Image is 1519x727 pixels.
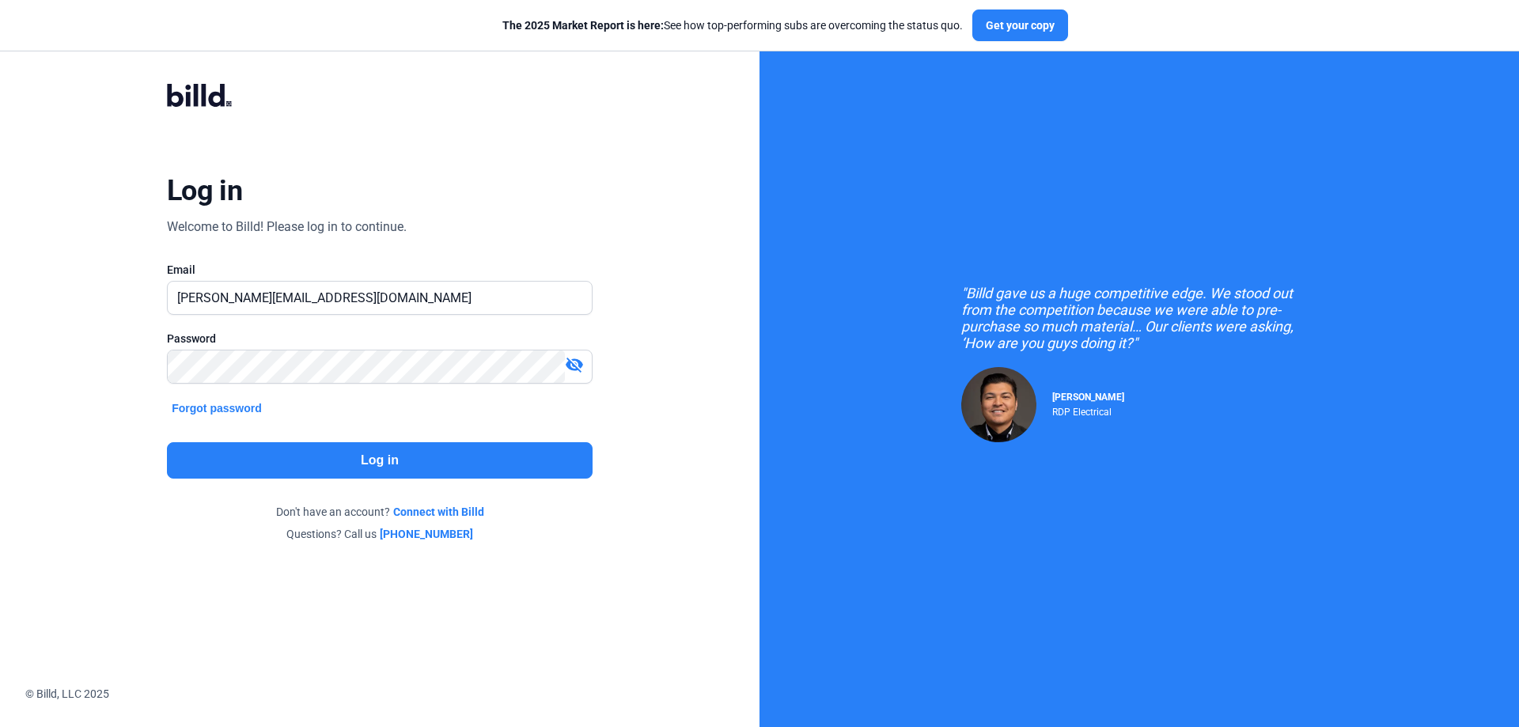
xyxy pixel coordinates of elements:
div: Email [167,262,593,278]
span: The 2025 Market Report is here: [502,19,664,32]
button: Forgot password [167,399,267,417]
a: Connect with Billd [393,504,484,520]
div: Log in [167,173,242,208]
img: Raul Pacheco [961,367,1036,442]
div: Questions? Call us [167,526,593,542]
span: [PERSON_NAME] [1052,392,1124,403]
button: Log in [167,442,593,479]
div: Password [167,331,593,346]
div: RDP Electrical [1052,403,1124,418]
button: Get your copy [972,9,1068,41]
div: "Billd gave us a huge competitive edge. We stood out from the competition because we were able to... [961,285,1317,351]
div: Don't have an account? [167,504,593,520]
div: See how top-performing subs are overcoming the status quo. [502,17,963,33]
mat-icon: visibility_off [565,355,584,374]
a: [PHONE_NUMBER] [380,526,473,542]
div: Welcome to Billd! Please log in to continue. [167,218,407,237]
